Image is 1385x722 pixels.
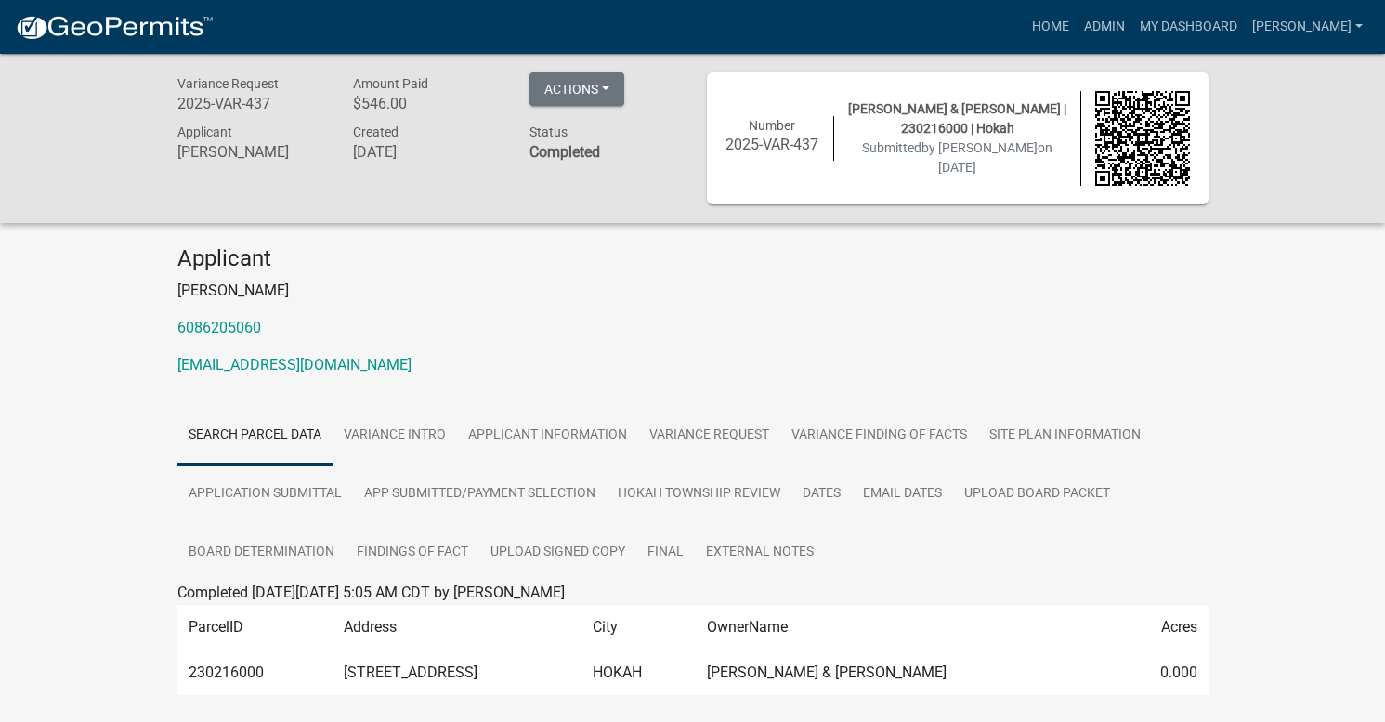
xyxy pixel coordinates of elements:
a: 6086205060 [177,319,261,336]
a: [PERSON_NAME] [1245,9,1370,45]
a: FINAL [636,523,695,583]
a: APPLICATION SUBMITTAL [177,465,353,524]
a: UPLOAD BOARD PACKET [953,465,1121,524]
h6: 2025-VAR-437 [177,95,326,112]
h6: [PERSON_NAME] [177,143,326,161]
img: QR code [1095,91,1190,186]
td: HOKAH [581,650,696,695]
span: by [PERSON_NAME] [921,140,1038,155]
td: [PERSON_NAME] & [PERSON_NAME] [696,650,1114,695]
td: 0.000 [1113,650,1208,695]
span: Amount Paid [353,76,428,91]
a: VARIANCE FINDING OF FACTS [780,406,978,466]
h4: Applicant [177,245,1209,272]
td: Acres [1113,604,1208,650]
h6: [DATE] [353,143,502,161]
a: Home [1025,9,1077,45]
a: VARIANCE REQUEST [638,406,780,466]
a: Search Parcel Data [177,406,333,466]
td: Address [333,604,581,650]
span: Number [749,118,795,133]
a: My Dashboard [1132,9,1245,45]
span: Variance Request [177,76,279,91]
a: UPLOAD SIGNED COPY [479,523,636,583]
a: Admin [1077,9,1132,45]
span: [PERSON_NAME] & [PERSON_NAME] | 230216000 | Hokah [848,101,1066,136]
span: Submitted on [DATE] [862,140,1052,175]
a: VARIANCE INTRO [333,406,457,466]
td: City [581,604,696,650]
span: Status [529,125,568,139]
p: [PERSON_NAME] [177,280,1209,302]
td: ParcelID [177,604,333,650]
a: SITE PLAN INFORMATION [978,406,1152,466]
td: OwnerName [696,604,1114,650]
a: External Notes [695,523,825,583]
span: Created [353,125,399,139]
a: HOKAH TOWNSHIP REVIEW [607,465,791,524]
span: Completed [DATE][DATE] 5:05 AM CDT by [PERSON_NAME] [177,584,565,601]
a: BOARD DETERMINATION [177,523,346,583]
a: APP SUBMITTED/PAYMENT SELECTION [353,465,607,524]
strong: Completed [529,143,600,161]
a: DATES [791,465,852,524]
h6: 2025-VAR-437 [725,136,820,153]
td: [STREET_ADDRESS] [333,650,581,695]
a: [EMAIL_ADDRESS][DOMAIN_NAME] [177,356,412,374]
a: FINDINGS OF FACT [346,523,479,583]
button: Actions [529,72,624,106]
a: Email DATES [852,465,953,524]
span: Applicant [177,125,232,139]
a: APPLICANT INFORMATION [457,406,638,466]
h6: $546.00 [353,95,502,112]
td: 230216000 [177,650,333,695]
